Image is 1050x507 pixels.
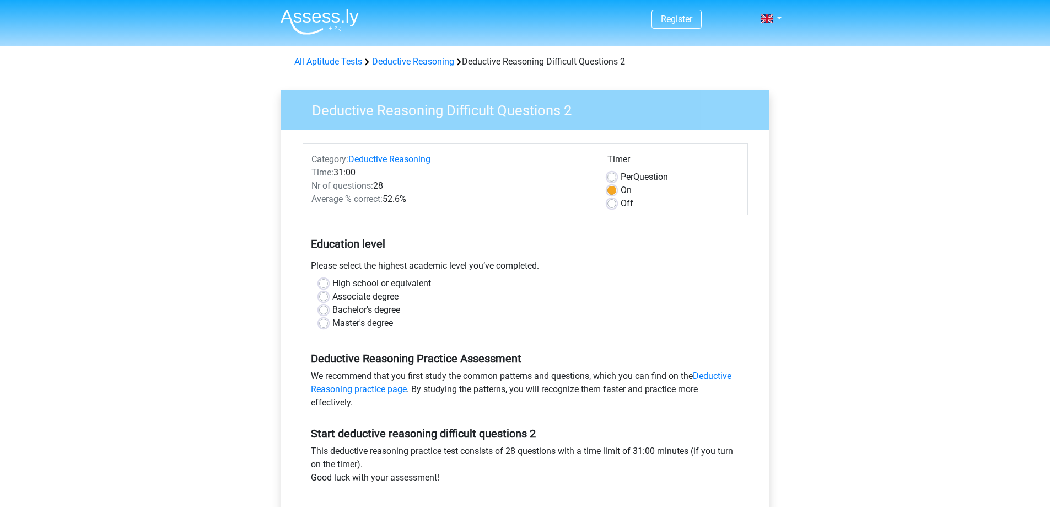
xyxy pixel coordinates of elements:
[281,9,359,35] img: Assessly
[311,167,333,178] span: Time:
[290,55,761,68] div: Deductive Reasoning Difficult Questions 2
[303,370,748,414] div: We recommend that you first study the common patterns and questions, which you can find on the . ...
[311,180,373,191] span: Nr of questions:
[311,194,383,204] span: Average % correct:
[332,277,431,290] label: High school or equivalent
[311,427,740,440] h5: Start deductive reasoning difficult questions 2
[621,197,633,210] label: Off
[303,445,748,489] div: This deductive reasoning practice test consists of 28 questions with a time limit of 31:00 minute...
[621,172,633,182] span: Per
[311,352,740,365] h5: Deductive Reasoning Practice Assessment
[332,303,400,317] label: Bachelor's degree
[303,166,599,179] div: 31:00
[621,170,668,184] label: Question
[332,290,399,303] label: Associate degree
[661,14,692,24] a: Register
[311,154,348,164] span: Category:
[311,233,740,255] h5: Education level
[621,184,632,197] label: On
[303,193,599,206] div: 52.6%
[303,259,748,277] div: Please select the highest academic level you’ve completed.
[372,56,454,67] a: Deductive Reasoning
[607,153,739,170] div: Timer
[303,179,599,193] div: 28
[332,317,393,330] label: Master's degree
[294,56,362,67] a: All Aptitude Tests
[348,154,430,164] a: Deductive Reasoning
[299,98,761,119] h3: Deductive Reasoning Difficult Questions 2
